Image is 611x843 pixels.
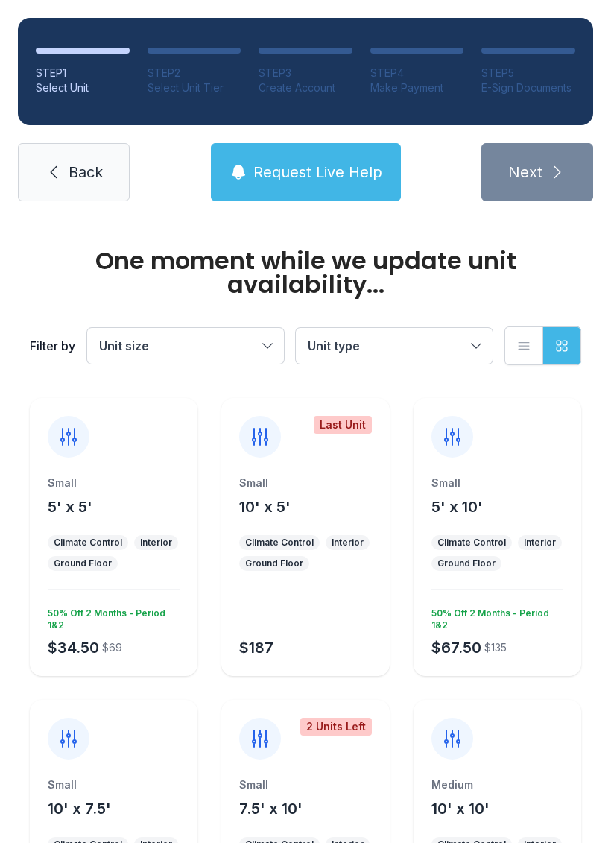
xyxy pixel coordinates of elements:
div: Ground Floor [437,558,496,569]
div: Filter by [30,337,75,355]
span: 7.5' x 10' [239,800,303,818]
div: $67.50 [431,637,481,658]
span: 5' x 10' [431,498,483,516]
div: Ground Floor [54,558,112,569]
div: $135 [484,640,507,655]
div: Small [239,476,371,490]
div: Medium [431,777,563,792]
div: STEP 1 [36,66,130,80]
button: 5' x 5' [48,496,92,517]
div: STEP 5 [481,66,575,80]
span: 10' x 5' [239,498,291,516]
div: Select Unit [36,80,130,95]
div: STEP 2 [148,66,241,80]
div: $34.50 [48,637,99,658]
div: One moment while we update unit availability... [30,249,581,297]
div: 50% Off 2 Months - Period 1&2 [425,602,563,631]
div: Small [48,476,180,490]
div: Interior [332,537,364,549]
button: 5' x 10' [431,496,483,517]
button: 7.5' x 10' [239,798,303,819]
button: Unit size [87,328,284,364]
div: Create Account [259,80,352,95]
span: 5' x 5' [48,498,92,516]
span: Unit size [99,338,149,353]
div: E-Sign Documents [481,80,575,95]
div: Climate Control [54,537,122,549]
button: Unit type [296,328,493,364]
div: Select Unit Tier [148,80,241,95]
div: STEP 3 [259,66,352,80]
button: 10' x 7.5' [48,798,111,819]
div: 2 Units Left [300,718,372,736]
span: Request Live Help [253,162,382,183]
span: Next [508,162,542,183]
div: Make Payment [370,80,464,95]
div: Interior [140,537,172,549]
div: Small [431,476,563,490]
span: Back [69,162,103,183]
div: Last Unit [314,416,372,434]
span: Unit type [308,338,360,353]
div: Ground Floor [245,558,303,569]
div: Interior [524,537,556,549]
span: 10' x 7.5' [48,800,111,818]
div: 50% Off 2 Months - Period 1&2 [42,602,180,631]
button: 10' x 10' [431,798,490,819]
div: Small [48,777,180,792]
div: STEP 4 [370,66,464,80]
span: 10' x 10' [431,800,490,818]
button: 10' x 5' [239,496,291,517]
div: $187 [239,637,273,658]
div: Climate Control [245,537,314,549]
div: Climate Control [437,537,506,549]
div: Small [239,777,371,792]
div: $69 [102,640,122,655]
